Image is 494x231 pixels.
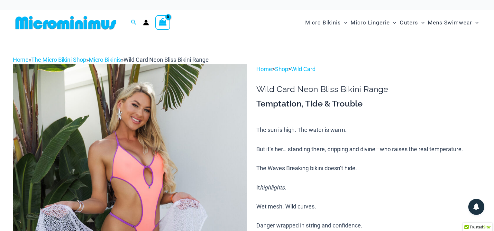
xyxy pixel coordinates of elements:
a: Micro BikinisMenu ToggleMenu Toggle [304,13,349,32]
h1: Wild Card Neon Bliss Bikini Range [256,84,481,94]
span: Micro Lingerie [351,14,390,31]
i: highlights [260,184,285,191]
a: OutersMenu ToggleMenu Toggle [398,13,426,32]
a: Shop [275,66,288,72]
h3: Temptation, Tide & Trouble [256,98,481,109]
span: Micro Bikinis [305,14,341,31]
p: > > [256,64,481,74]
a: The Micro Bikini Shop [31,56,86,63]
span: Menu Toggle [418,14,425,31]
span: Menu Toggle [390,14,396,31]
span: Mens Swimwear [428,14,472,31]
a: Search icon link [131,19,137,27]
span: » » » [13,56,209,63]
a: Home [13,56,29,63]
nav: Site Navigation [303,12,481,33]
a: Micro Bikinis [89,56,121,63]
span: Wild Card Neon Bliss Bikini Range [123,56,209,63]
a: Micro LingerieMenu ToggleMenu Toggle [349,13,398,32]
a: Account icon link [143,20,149,25]
span: Outers [400,14,418,31]
a: Mens SwimwearMenu ToggleMenu Toggle [426,13,480,32]
span: Menu Toggle [472,14,479,31]
span: Menu Toggle [341,14,347,31]
a: Wild Card [291,66,316,72]
a: Home [256,66,272,72]
a: View Shopping Cart, empty [155,15,170,30]
img: MM SHOP LOGO FLAT [13,15,119,30]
